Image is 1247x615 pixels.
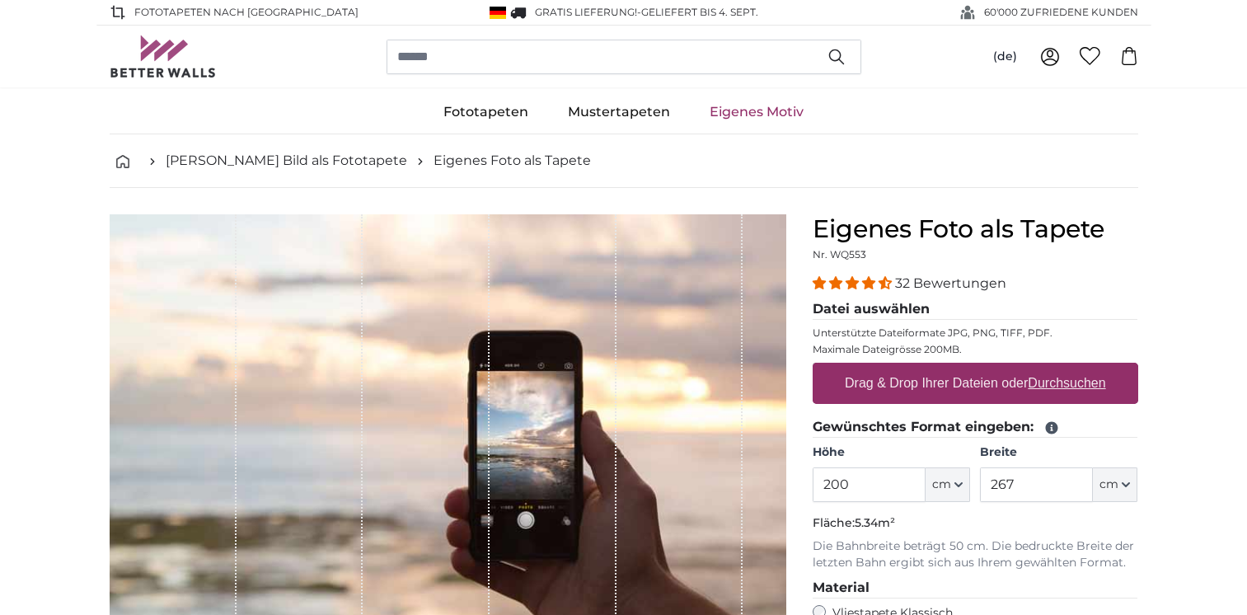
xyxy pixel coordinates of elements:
[895,275,1006,291] span: 32 Bewertungen
[166,151,407,171] a: [PERSON_NAME] Bild als Fototapete
[1099,477,1118,493] span: cm
[434,151,591,171] a: Eigenes Foto als Tapete
[424,91,548,134] a: Fototapeten
[690,91,823,134] a: Eigenes Motiv
[813,299,1138,320] legend: Datei auswählen
[813,326,1138,340] p: Unterstützte Dateiformate JPG, PNG, TIFF, PDF.
[110,134,1138,188] nav: breadcrumbs
[134,5,359,20] span: Fototapeten nach [GEOGRAPHIC_DATA]
[813,578,1138,599] legend: Material
[932,477,951,493] span: cm
[980,42,1030,72] button: (de)
[535,6,637,18] span: GRATIS Lieferung!
[1093,467,1137,502] button: cm
[637,6,758,18] span: -
[641,6,758,18] span: Geliefert bis 4. Sept.
[813,248,866,261] span: Nr. WQ553
[813,417,1138,438] legend: Gewünschtes Format eingeben:
[813,444,970,461] label: Höhe
[813,214,1138,244] h1: Eigenes Foto als Tapete
[813,275,895,291] span: 4.31 stars
[548,91,690,134] a: Mustertapeten
[490,7,506,19] img: Deutschland
[984,5,1138,20] span: 60'000 ZUFRIEDENE KUNDEN
[813,515,1138,532] p: Fläche:
[110,35,217,77] img: Betterwalls
[813,343,1138,356] p: Maximale Dateigrösse 200MB.
[926,467,970,502] button: cm
[980,444,1137,461] label: Breite
[813,538,1138,571] p: Die Bahnbreite beträgt 50 cm. Die bedruckte Breite der letzten Bahn ergibt sich aus Ihrem gewählt...
[855,515,895,530] span: 5.34m²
